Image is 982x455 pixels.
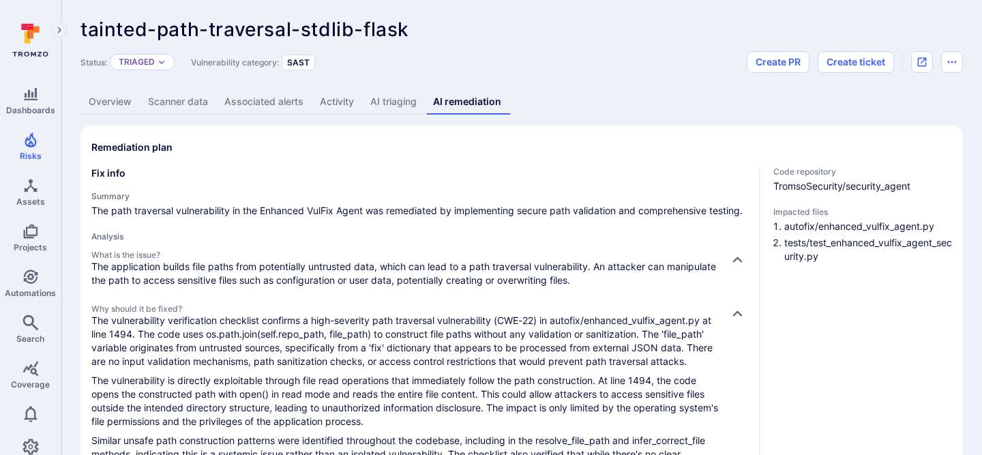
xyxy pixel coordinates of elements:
span: Automations [5,288,56,298]
button: Create PR [747,51,809,73]
h2: Remediation plan [91,141,173,154]
button: Expand navigation menu [51,22,68,38]
a: Activity [312,89,362,115]
li: tests/test_enhanced_vulfix_agent_security.py [784,236,952,263]
span: The path traversal vulnerability in the Enhanced VulFix Agent was remediated by implementing secu... [91,204,748,218]
h3: Fix info [91,166,748,180]
span: Risks [20,151,42,161]
button: Create ticket [818,51,894,73]
p: The vulnerability verification checklist confirms a high-severity path traversal vulnerability (C... [91,314,718,368]
li: autofix/enhanced_vulfix_agent.py [784,220,952,233]
div: Vulnerability tabs [80,89,963,115]
span: tainted-path-traversal-stdlib-flask [80,18,409,41]
i: Expand navigation menu [55,25,64,36]
span: Coverage [11,379,50,390]
a: Overview [80,89,140,115]
span: Code repository [773,166,952,177]
span: Dashboards [6,105,55,115]
a: Associated alerts [216,89,312,115]
a: AI remediation [425,89,509,115]
p: The vulnerability is directly exploitable through file read operations that immediately follow th... [91,374,718,428]
span: Why should it be fixed? [91,304,718,314]
span: Assets [16,196,45,207]
h4: Summary [91,191,748,201]
span: Search [16,334,44,344]
button: Triaged [119,57,155,68]
span: Impacted files [773,207,952,217]
span: Vulnerability category: [191,57,279,68]
p: The application builds file paths from potentially untrusted data, which can lead to a path trave... [91,260,718,287]
div: Open original issue [911,51,933,73]
a: AI triaging [362,89,425,115]
button: Expand dropdown [158,58,166,66]
span: Status: [80,57,107,68]
span: TromsoSecurity/security_agent [773,179,952,193]
div: SAST [282,55,315,70]
a: Scanner data [140,89,216,115]
h4: Analysis [91,231,748,241]
span: Projects [14,242,47,252]
span: What is the issue? [91,250,718,260]
button: Options menu [941,51,963,73]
